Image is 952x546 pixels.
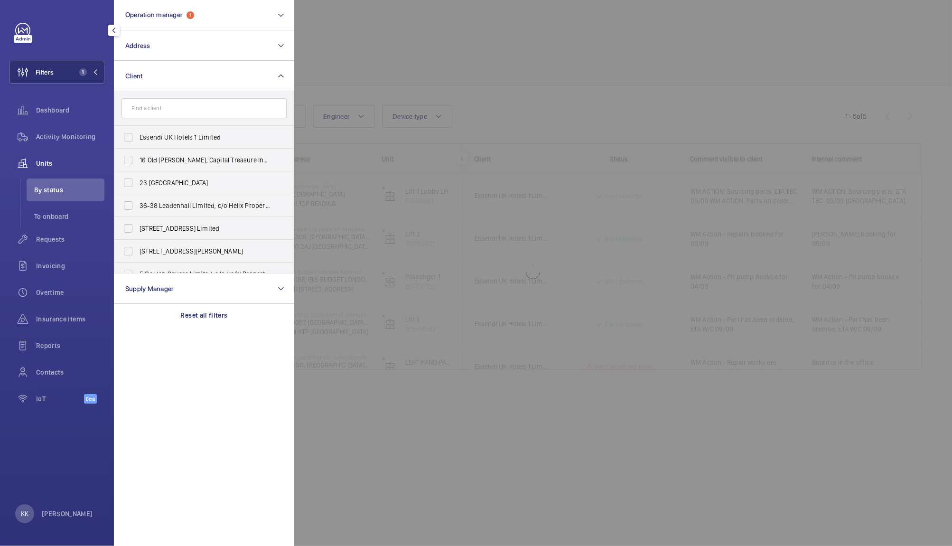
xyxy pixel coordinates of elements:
[21,509,28,518] p: KK
[36,235,104,244] span: Requests
[36,105,104,115] span: Dashboard
[36,261,104,271] span: Invoicing
[42,509,93,518] p: [PERSON_NAME]
[36,394,84,404] span: IoT
[79,68,87,76] span: 1
[36,67,54,77] span: Filters
[36,314,104,324] span: Insurance items
[36,367,104,377] span: Contacts
[36,288,104,297] span: Overtime
[36,159,104,168] span: Units
[34,185,104,195] span: By status
[9,61,104,84] button: Filters1
[36,132,104,141] span: Activity Monitoring
[34,212,104,221] span: To onboard
[84,394,97,404] span: Beta
[36,341,104,350] span: Reports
